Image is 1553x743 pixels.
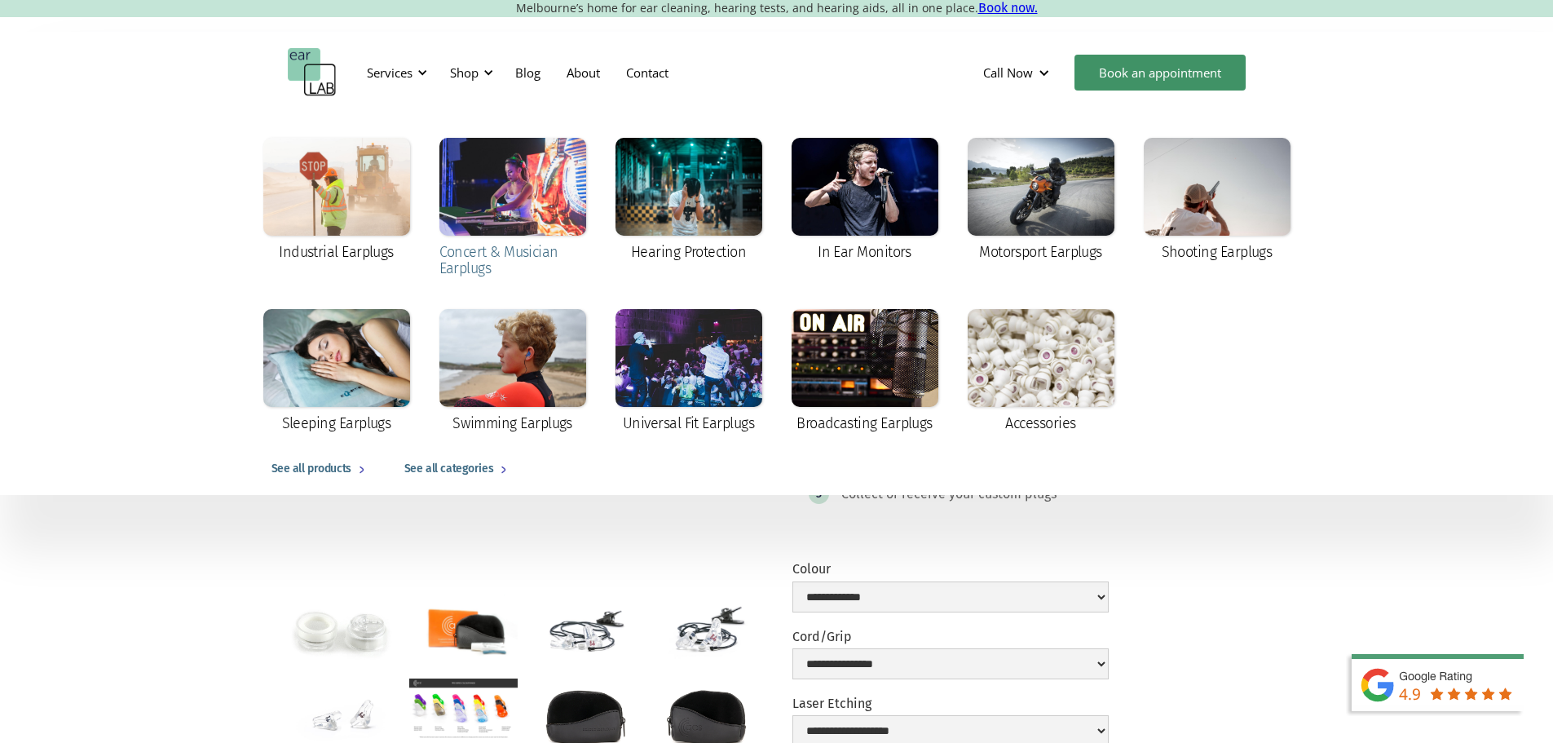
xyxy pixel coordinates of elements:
a: Accessories [960,301,1123,443]
a: About [554,49,613,96]
div: Shooting Earplugs [1162,244,1273,260]
div: See all products [271,459,351,479]
a: open lightbox [409,594,518,666]
a: In Ear Monitors [783,130,946,272]
a: Motorsport Earplugs [960,130,1123,272]
a: Swimming Earplugs [431,301,594,443]
a: Blog [502,49,554,96]
a: open lightbox [652,594,761,666]
label: Cord/Grip [792,629,1109,644]
div: Services [367,64,413,81]
div: Industrial Earplugs [279,244,394,260]
div: Shop [440,48,498,97]
div: Call Now [983,64,1033,81]
a: Broadcasting Earplugs [783,301,946,443]
label: Laser Etching [792,696,1109,711]
div: Swimming Earplugs [452,415,572,431]
div: Universal Fit Earplugs [623,415,754,431]
div: In Ear Monitors [818,244,911,260]
div: Services [357,48,432,97]
a: Contact [613,49,682,96]
div: Sleeping Earplugs [282,415,391,431]
div: See all categories [404,459,493,479]
a: Sleeping Earplugs [255,301,418,443]
a: open lightbox [288,594,396,666]
a: Hearing Protection [607,130,770,272]
div: Motorsport Earplugs [979,244,1102,260]
div: Call Now [970,48,1066,97]
div: Hearing Protection [631,244,746,260]
a: Book an appointment [1074,55,1246,91]
div: Broadcasting Earplugs [796,415,933,431]
a: Industrial Earplugs [255,130,418,272]
a: Concert & Musician Earplugs [431,130,594,288]
a: home [288,48,337,97]
a: open lightbox [409,679,518,740]
a: Universal Fit Earplugs [607,301,770,443]
a: open lightbox [531,594,639,666]
div: Accessories [1005,415,1075,431]
div: Concert & Musician Earplugs [439,244,586,276]
a: Shooting Earplugs [1136,130,1299,272]
a: See all products [255,443,388,495]
div: 3 [816,488,822,500]
a: See all categories [388,443,530,495]
div: Shop [450,64,479,81]
label: Colour [792,561,1109,577]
